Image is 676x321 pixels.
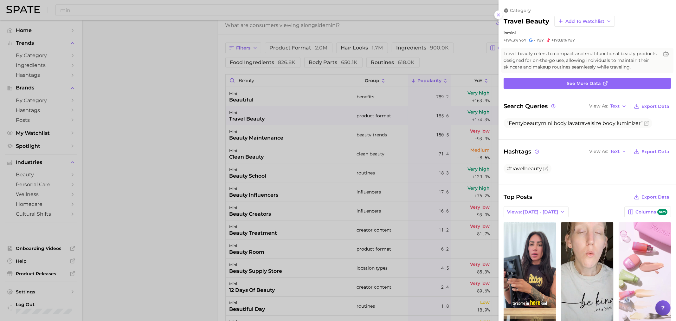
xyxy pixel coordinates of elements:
button: Views: [DATE] - [DATE] [504,206,569,217]
span: #travelbeauty [507,166,542,172]
span: mini [507,30,516,35]
span: new [657,209,667,215]
span: Top Posts [504,193,532,201]
span: Export Data [641,104,669,109]
button: Export Data [632,147,671,156]
a: See more data [504,78,671,89]
span: Search Queries [504,102,557,111]
span: Export Data [641,194,669,200]
button: View AsText [588,147,628,156]
span: YoY [519,38,526,43]
span: Add to Watchlist [565,19,604,24]
span: YoY [537,38,544,43]
h2: travel beauty [504,17,549,25]
span: +170.8% [551,38,567,43]
button: Flag as miscategorized or irrelevant [543,166,548,171]
span: - [534,38,536,43]
span: YoY [568,38,575,43]
button: Add to Watchlist [554,16,615,27]
div: in [504,30,671,35]
span: Columns [635,209,667,215]
button: Flag as miscategorized or irrelevant [644,121,649,126]
span: Travel beauty refers to compact and multifunctional beauty products designed for on-the-go use, a... [504,50,658,70]
span: travel [578,120,592,126]
span: Views: [DATE] - [DATE] [507,209,558,215]
button: View AsText [588,102,628,110]
span: +174.3% [504,38,518,43]
button: Columnsnew [624,206,671,217]
span: Text [610,104,620,108]
span: View As [589,150,608,153]
span: See more data [567,81,601,86]
span: Export Data [641,149,669,154]
span: View As [589,104,608,108]
span: Fenty mini body lava size body luminizer [507,120,643,126]
button: Export Data [632,193,671,201]
button: Export Data [632,102,671,111]
span: Hashtags [504,147,540,156]
span: Text [610,150,620,153]
span: beauty [523,120,541,126]
span: category [510,8,531,13]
